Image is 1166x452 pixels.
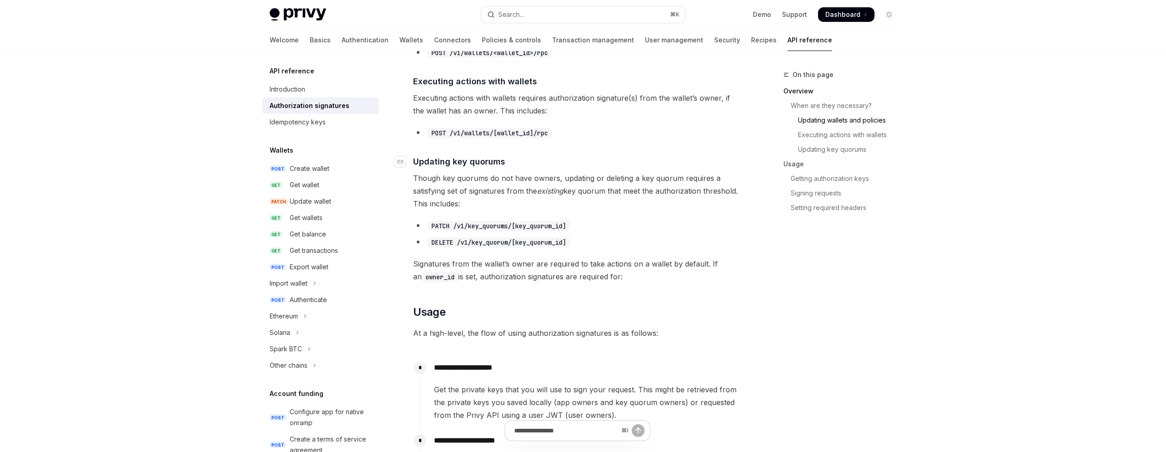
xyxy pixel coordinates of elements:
a: POSTAuthenticate [262,292,379,308]
span: Signatures from the wallet’s owner are required to take actions on a wallet by default. If an is ... [413,257,742,283]
a: GETGet transactions [262,242,379,259]
span: GET [270,247,282,254]
button: Toggle Import wallet section [262,275,379,292]
span: Get the private keys that you will use to sign your request. This might be retrieved from the pri... [434,383,741,421]
code: DELETE /v1/key_quorum/[key_quorum_id] [428,237,570,247]
a: Support [782,10,807,19]
div: Get balance [290,229,326,240]
span: POST [270,414,286,421]
a: GETGet wallet [262,177,379,193]
code: owner_id [422,272,458,282]
a: Navigate to header [395,155,413,168]
span: On this page [793,69,834,80]
a: Demo [753,10,771,19]
div: Ethereum [270,311,298,322]
a: Authentication [342,29,389,51]
div: Idempotency keys [270,117,326,128]
span: Dashboard [825,10,860,19]
code: PATCH /v1/key_quorums/[key_quorum_id] [428,221,570,231]
a: Overview [783,84,904,98]
h5: Wallets [270,145,293,156]
span: Executing actions with wallets [413,75,537,87]
img: light logo [270,8,326,21]
a: Updating wallets and policies [783,113,904,128]
span: Though key quorums do not have owners, updating or deleting a key quorum requires a satisfying se... [413,172,742,210]
a: Executing actions with wallets [783,128,904,142]
div: Authorization signatures [270,100,349,111]
span: POST [270,165,286,172]
a: Transaction management [552,29,634,51]
span: Executing actions with wallets requires authorization signature(s) from the wallet’s owner, if th... [413,92,742,117]
button: Toggle Other chains section [262,357,379,374]
button: Open search [481,6,685,23]
span: ⌘ K [670,11,680,18]
span: PATCH [270,198,288,205]
span: GET [270,215,282,221]
div: Solana [270,327,290,338]
div: Get wallet [290,180,319,190]
a: Security [714,29,740,51]
div: Spark BTC [270,344,302,354]
span: Usage [413,305,445,319]
div: Other chains [270,360,307,371]
button: Toggle Spark BTC section [262,341,379,357]
a: Usage [783,157,904,171]
span: GET [270,231,282,238]
div: Get transactions [290,245,338,256]
div: Authenticate [290,294,327,305]
span: At a high-level, the flow of using authorization signatures is as follows: [413,327,742,339]
a: When are they necessary? [783,98,904,113]
a: Updating key quorums [783,142,904,157]
a: Getting authorization keys [783,171,904,186]
a: POSTCreate wallet [262,160,379,177]
a: Setting required headers [783,200,904,215]
a: Dashboard [818,7,874,22]
button: Toggle Solana section [262,324,379,341]
code: POST /v1/wallets/<wallet_id>/rpc [428,48,552,58]
em: existing [537,186,563,195]
a: POSTExport wallet [262,259,379,275]
a: Recipes [751,29,777,51]
h5: Account funding [270,388,323,399]
a: Welcome [270,29,299,51]
span: Updating key quorums [413,155,505,168]
a: API reference [788,29,832,51]
span: POST [270,442,286,448]
a: PATCHUpdate wallet [262,193,379,210]
input: Ask a question... [514,421,618,441]
a: Connectors [434,29,471,51]
button: Send message [632,424,644,437]
div: Introduction [270,84,305,95]
span: GET [270,182,282,189]
a: Signing requests [783,186,904,200]
a: User management [645,29,703,51]
a: Introduction [262,81,379,98]
div: Search... [498,9,524,20]
div: Create wallet [290,163,329,174]
a: Basics [310,29,331,51]
div: Update wallet [290,196,331,207]
a: Authorization signatures [262,98,379,114]
code: POST /v1/wallets/[wallet_id]/rpc [428,128,552,138]
div: Configure app for native onramp [290,406,373,428]
div: Import wallet [270,278,307,289]
a: GETGet balance [262,226,379,242]
a: Policies & controls [482,29,541,51]
a: Idempotency keys [262,114,379,130]
a: Wallets [399,29,423,51]
div: Export wallet [290,262,328,272]
div: Get wallets [290,212,322,223]
a: POSTConfigure app for native onramp [262,404,379,431]
span: POST [270,264,286,271]
span: POST [270,297,286,303]
a: GETGet wallets [262,210,379,226]
button: Toggle dark mode [882,7,896,22]
h5: API reference [270,66,314,77]
button: Toggle Ethereum section [262,308,379,324]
